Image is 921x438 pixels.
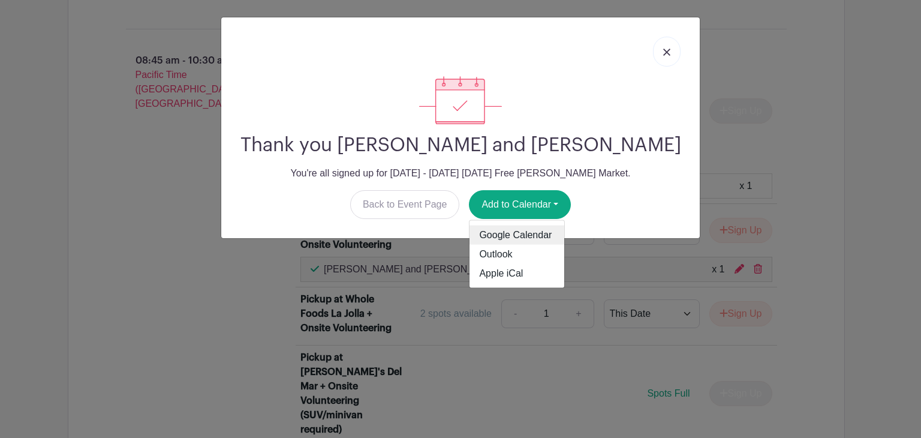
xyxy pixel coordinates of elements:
h2: Thank you [PERSON_NAME] and [PERSON_NAME] [231,134,690,157]
button: Add to Calendar [469,190,571,219]
a: Outlook [469,245,564,264]
p: You're all signed up for [DATE] - [DATE] [DATE] Free [PERSON_NAME] Market. [231,166,690,181]
a: Google Calendar [469,226,564,245]
a: Apple iCal [469,264,564,283]
img: close_button-5f87c8562297e5c2d7936805f587ecaba9071eb48480494691a3f1689db116b3.svg [663,49,670,56]
a: Back to Event Page [350,190,460,219]
img: signup_complete-c468d5dda3e2740ee63a24cb0ba0d3ce5d8a4ecd24259e683200fb1569d990c8.svg [419,76,502,124]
